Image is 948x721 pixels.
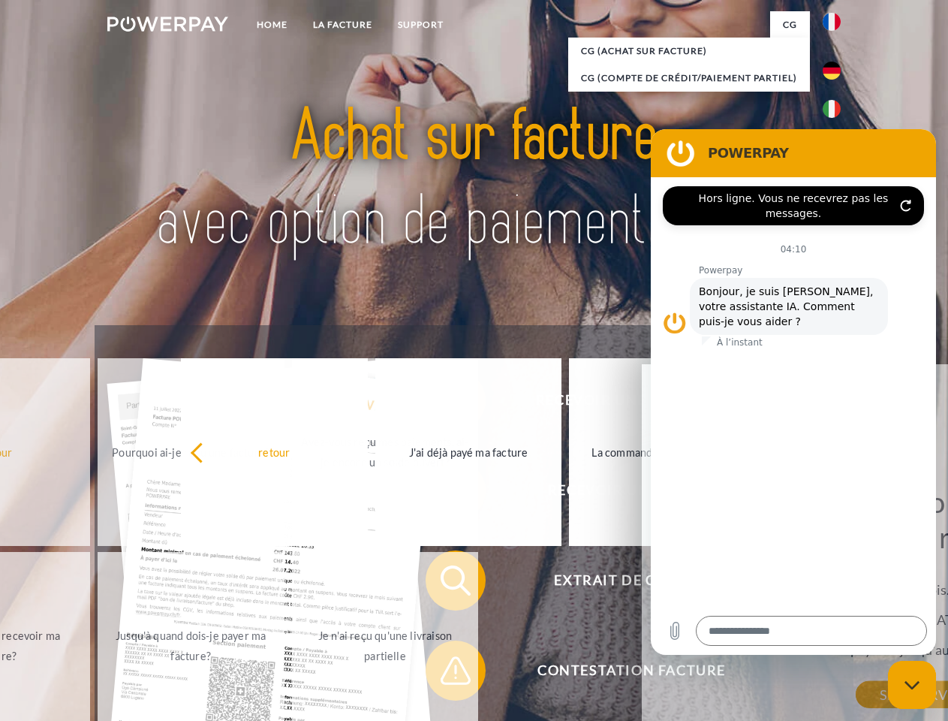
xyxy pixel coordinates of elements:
[190,442,359,462] div: retour
[568,38,810,65] a: CG (achat sur facture)
[568,65,810,92] a: CG (Compte de crédit/paiement partiel)
[770,11,810,38] a: CG
[301,626,470,666] div: Je n'ai reçu qu'une livraison partielle
[300,11,385,38] a: LA FACTURE
[823,13,841,31] img: fr
[107,442,275,462] div: Pourquoi ai-je reçu une facture?
[384,442,553,462] div: J'ai déjà payé ma facture
[107,626,275,666] div: Jusqu'à quand dois-je payer ma facture?
[143,72,805,288] img: title-powerpay_fr.svg
[107,17,228,32] img: logo-powerpay-white.svg
[244,11,300,38] a: Home
[385,11,456,38] a: Support
[888,661,936,709] iframe: Bouton de lancement de la fenêtre de messagerie, conversation en cours
[651,129,936,655] iframe: Fenêtre de messagerie
[823,100,841,118] img: it
[578,442,747,462] div: La commande a été renvoyée
[823,62,841,80] img: de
